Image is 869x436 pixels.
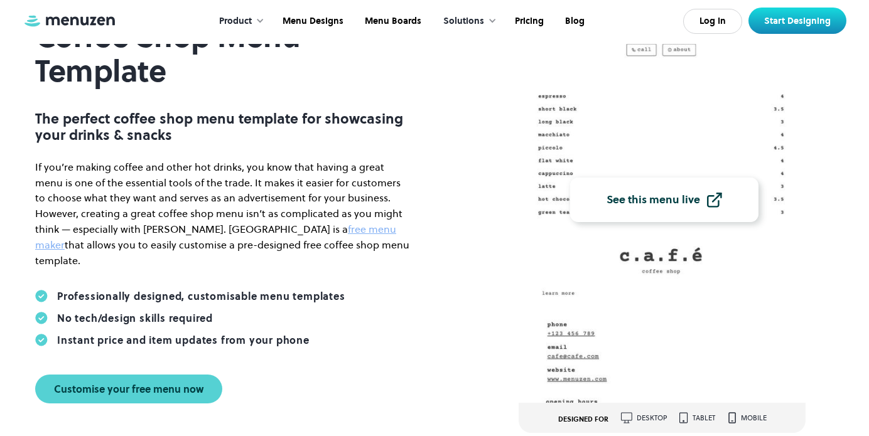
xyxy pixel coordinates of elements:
a: Log In [683,9,742,34]
h1: Coffee Shop Menu Template [35,19,412,88]
a: Menu Boards [353,2,431,41]
div: desktop [637,415,667,422]
p: If you’re making coffee and other hot drinks, you know that having a great menu is one of the ess... [35,159,412,269]
a: See this menu live [570,178,758,222]
div: Product [207,2,271,41]
div: Solutions [431,2,503,41]
div: Product [219,14,252,28]
a: Customise your free menu now [35,375,222,403]
div: Professionally designed, customisable menu templates [57,290,345,302]
div: DESIGNED FOR [558,416,608,423]
a: free menu maker [35,222,396,252]
div: tablet [693,415,715,422]
div: Solutions [443,14,484,28]
a: Start Designing [748,8,846,34]
div: mobile [741,415,767,422]
div: Customise your free menu now [54,384,203,394]
p: The perfect coffee shop menu template for showcasing your drinks & snacks [35,110,412,144]
div: Instant price and item updates from your phone [57,334,310,346]
a: Menu Designs [271,2,353,41]
a: Pricing [503,2,553,41]
div: See this menu live [607,194,700,206]
a: Blog [553,2,594,41]
div: No tech/design skills required [57,312,213,324]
